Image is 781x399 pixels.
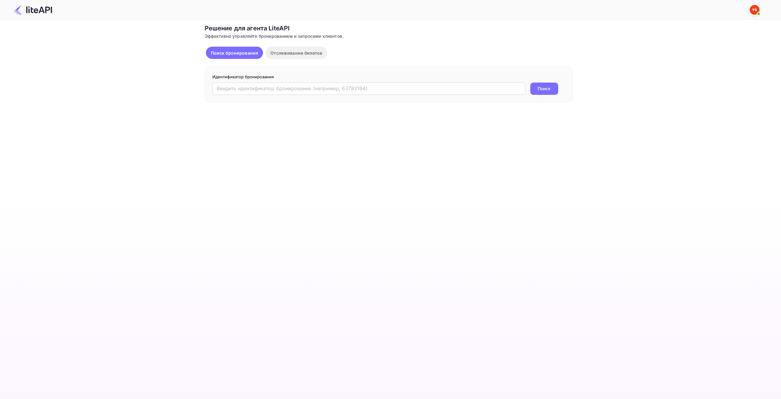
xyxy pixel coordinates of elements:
button: Поиск [530,83,558,95]
ya-tr-span: Эффективно управляйте бронированием и запросами клиентов. [205,33,344,39]
ya-tr-span: Поиск [538,85,551,92]
ya-tr-span: Идентификатор бронирования [212,74,274,79]
img: Служба Поддержки Яндекса [750,5,760,15]
input: Введите идентификатор бронирования (например, 63782194) [212,83,525,95]
ya-tr-span: Поиск бронирования [211,50,258,56]
img: Логотип LiteAPI [14,5,52,15]
ya-tr-span: Отслеживание билетов [270,50,322,56]
ya-tr-span: Решение для агента LiteAPI [205,25,290,32]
